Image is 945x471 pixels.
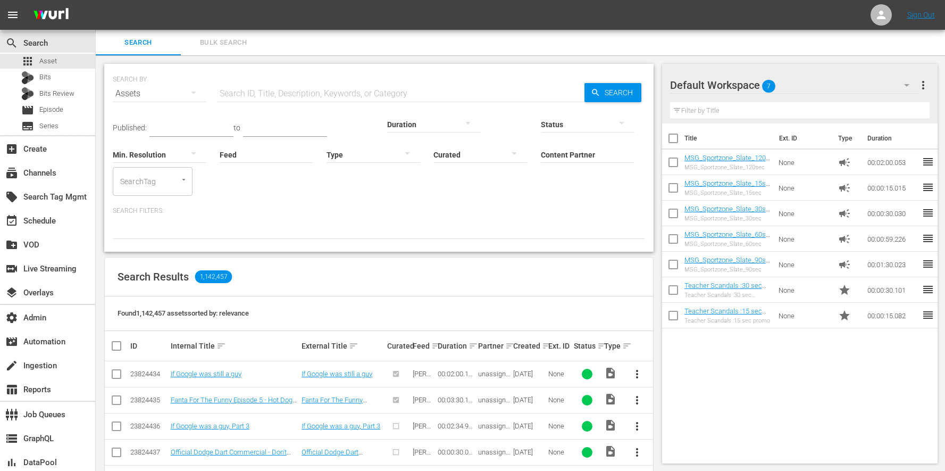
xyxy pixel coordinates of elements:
[438,422,475,430] div: 00:02:34.901
[413,370,434,410] span: [PERSON_NAME] HLS Test
[216,341,226,351] span: sort
[542,341,551,351] span: sort
[574,340,601,352] div: Status
[171,340,298,352] div: Internal Title
[863,226,922,252] td: 00:00:59.226
[922,181,934,194] span: reorder
[922,309,934,321] span: reorder
[113,123,147,132] span: Published:
[5,143,18,155] span: Create
[631,394,643,407] span: more_vert
[118,270,189,283] span: Search Results
[39,72,51,82] span: Bits
[513,370,545,378] div: [DATE]
[5,432,18,445] span: GraphQL
[684,256,770,272] a: MSG_Sportzone_Slate_90sec
[130,422,168,430] div: 23824436
[302,340,384,352] div: External Title
[774,252,834,277] td: None
[5,456,18,469] span: DataPool
[171,396,297,412] a: Fanta For The Funny Episode 5 - Hot Dog Microphone
[413,340,434,352] div: Feed
[233,123,240,132] span: to
[130,448,168,456] div: 23824437
[922,258,934,270] span: reorder
[774,201,834,226] td: None
[774,150,834,175] td: None
[684,205,770,221] a: MSG_Sportzone_Slate_30sec
[922,232,934,245] span: reorder
[469,341,478,351] span: sort
[39,104,63,115] span: Episode
[5,191,18,203] span: Search Tag Mgmt
[130,396,168,404] div: 23824435
[21,120,34,133] span: Series
[438,370,475,378] div: 00:02:00.149
[39,88,74,99] span: Bits Review
[604,367,617,379] span: Video
[774,277,834,303] td: None
[387,342,409,350] div: Curated
[438,448,475,456] div: 00:00:30.058
[624,440,650,465] button: more_vert
[624,387,650,413] button: more_vert
[548,396,570,404] div: None
[5,238,18,251] span: VOD
[604,393,617,406] span: Video
[302,370,372,378] a: If Google was still a guy
[26,3,77,28] img: ans4CAIJ8jUAAAAAAAAAAAAAAAAAAAAAAAAgQb4GAAAAAAAAAAAAAAAAAAAAAAAAJMjXAAAAAAAAAAAAAAAAAAAAAAAAgAT5G...
[413,422,434,462] span: [PERSON_NAME] HLS Test
[302,422,380,430] a: If Google was a guy, Part 3
[604,445,617,458] span: Video
[195,270,232,283] span: 1,142,457
[861,123,925,153] th: Duration
[684,154,770,170] a: MSG_Sportzone_Slate_120sec
[171,370,241,378] a: If Google was still a guy
[548,342,570,350] div: Ext. ID
[684,266,771,273] div: MSG_Sportzone_Slate_90sec
[863,175,922,201] td: 00:00:15.015
[762,75,775,97] span: 7
[513,340,545,352] div: Created
[349,341,358,351] span: sort
[21,71,34,84] div: Bits
[684,215,771,222] div: MSG_Sportzone_Slate_30sec
[513,448,545,456] div: [DATE]
[302,396,367,420] a: Fanta For The Funny Episode 5 - Hot Dog Microphone
[438,396,475,404] div: 00:03:30.154
[600,83,641,102] span: Search
[513,396,545,404] div: [DATE]
[624,414,650,439] button: more_vert
[863,150,922,175] td: 00:02:00.053
[113,79,206,109] div: Assets
[113,206,645,216] p: Search Filters:
[584,83,641,102] button: Search
[5,383,18,396] span: Reports
[863,201,922,226] td: 00:00:30.030
[838,309,851,322] span: Promo
[6,9,19,21] span: menu
[5,286,18,299] span: Overlays
[774,226,834,252] td: None
[684,317,771,324] div: Teacher Scandals :15 sec promo
[832,123,861,153] th: Type
[684,282,766,298] a: Teacher Scandals :30 sec Promo
[478,422,510,438] span: unassigned
[513,422,545,430] div: [DATE]
[413,396,434,436] span: [PERSON_NAME] HLS Test
[21,104,34,117] span: Episode
[604,419,617,432] span: Video
[838,258,851,271] span: Ad
[548,370,570,378] div: None
[863,252,922,277] td: 00:01:30.023
[130,370,168,378] div: 23824434
[171,448,291,464] a: Official Dodge Dart Commercial - Don't Touch My Dart
[21,87,34,100] div: Bits Review
[684,179,770,195] a: MSG_Sportzone_Slate_15sec
[631,446,643,459] span: more_vert
[478,396,510,412] span: unassigned
[39,56,57,67] span: Asset
[5,335,18,348] span: Automation
[5,214,18,227] span: Schedule
[684,241,771,247] div: MSG_Sportzone_Slate_60sec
